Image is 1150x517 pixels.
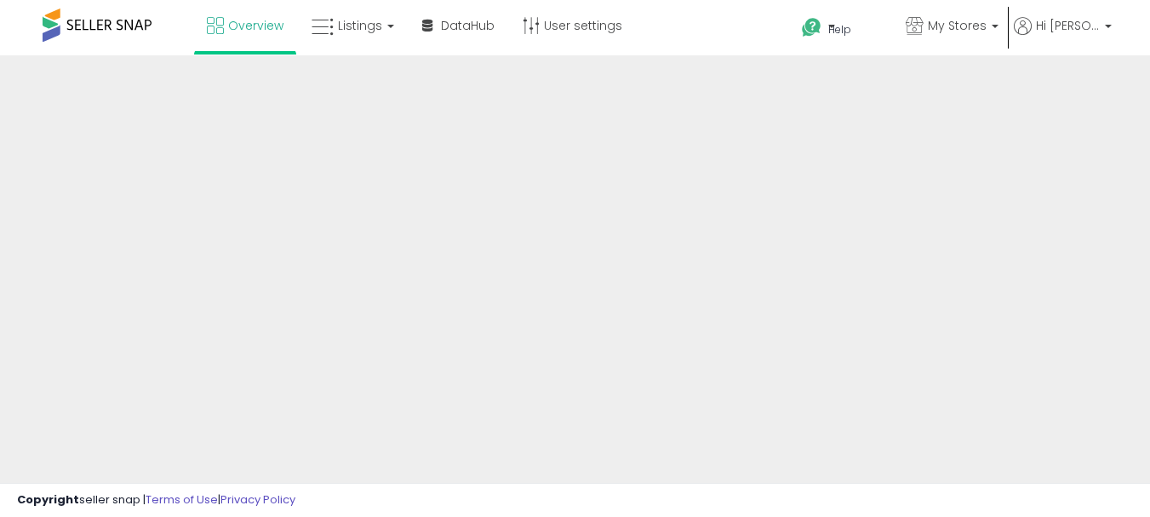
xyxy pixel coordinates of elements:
a: Privacy Policy [220,491,295,508]
span: Help [828,22,851,37]
a: Hi [PERSON_NAME] [1014,17,1112,55]
strong: Copyright [17,491,79,508]
span: Listings [338,17,382,34]
span: My Stores [928,17,987,34]
span: Hi [PERSON_NAME] [1036,17,1100,34]
a: Terms of Use [146,491,218,508]
div: seller snap | | [17,492,295,508]
span: Overview [228,17,283,34]
span: DataHub [441,17,495,34]
a: Help [788,4,890,55]
i: Get Help [801,17,822,38]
